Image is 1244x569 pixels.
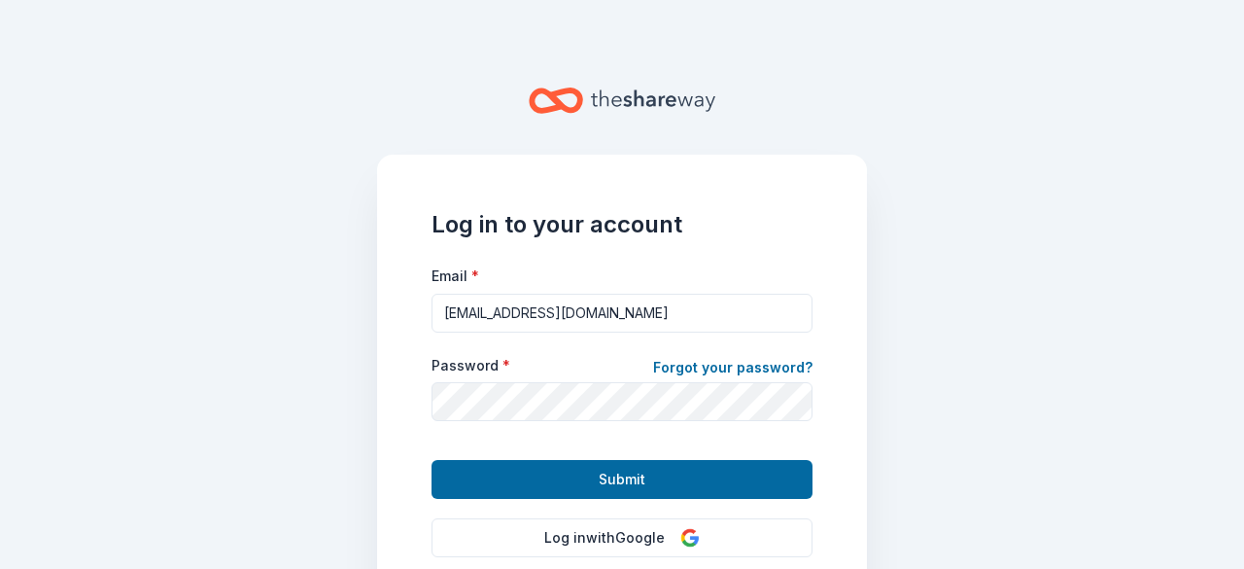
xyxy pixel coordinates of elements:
a: Home [529,78,715,124]
h1: Log in to your account [432,209,812,240]
label: Password [432,356,510,375]
button: Submit [432,460,812,499]
label: Email [432,267,479,286]
a: Forgot your password? [653,356,812,383]
img: Google Logo [680,528,700,548]
button: Log inwithGoogle [432,518,812,557]
span: Submit [599,468,645,491]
